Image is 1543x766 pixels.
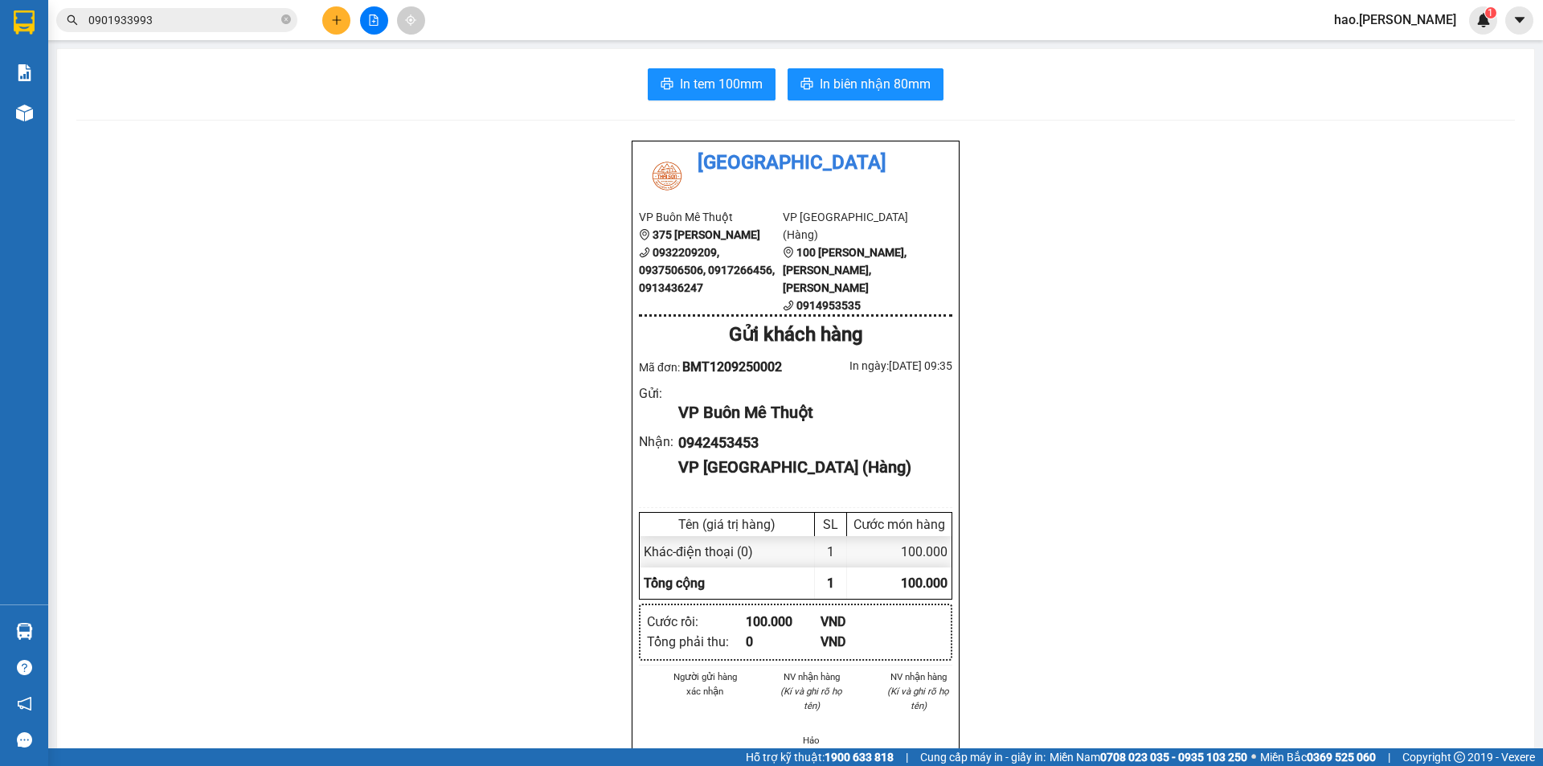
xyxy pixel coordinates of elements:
span: notification [17,696,32,711]
span: 1 [827,576,834,591]
div: 100.000 [746,612,821,632]
span: Miền Nam [1050,748,1247,766]
strong: 1900 633 818 [825,751,894,764]
div: VP [GEOGRAPHIC_DATA] (Hàng) [678,455,939,480]
div: Nhận : [639,432,678,452]
b: 0932209209, 0937506506, 0917266456, 0913436247 [639,246,775,294]
span: close-circle [281,14,291,24]
img: icon-new-feature [1476,13,1491,27]
span: Khác - điện thoại (0) [644,544,753,559]
li: [GEOGRAPHIC_DATA] [639,148,952,178]
li: Hảo [778,733,846,748]
button: plus [322,6,350,35]
span: printer [800,77,813,92]
button: file-add [360,6,388,35]
b: 375 [PERSON_NAME] [653,228,760,241]
button: aim [397,6,425,35]
input: Tìm tên, số ĐT hoặc mã đơn [88,11,278,29]
span: 100.000 [901,576,947,591]
span: | [906,748,908,766]
div: VP Buôn Mê Thuột [678,400,939,425]
span: question-circle [17,660,32,675]
span: In tem 100mm [680,74,763,94]
span: BMT1209250002 [682,359,782,375]
div: Cước rồi : [647,612,746,632]
span: environment [783,247,794,258]
span: | [1388,748,1390,766]
div: 0 [746,632,821,652]
strong: 0369 525 060 [1307,751,1376,764]
div: Mã đơn: [639,357,796,377]
div: Tên (giá trị hàng) [644,517,810,532]
span: Tổng cộng [644,576,705,591]
img: warehouse-icon [16,104,33,121]
span: plus [331,14,342,26]
div: VND [821,632,895,652]
li: VP Buôn Mê Thuột [639,208,783,226]
sup: 1 [1485,7,1496,18]
img: warehouse-icon [16,623,33,640]
span: aim [405,14,416,26]
div: Cước món hàng [851,517,947,532]
img: logo-vxr [14,10,35,35]
div: Gửi khách hàng [639,320,952,350]
span: environment [639,229,650,240]
div: 1 [815,536,847,567]
div: 100.000 [847,536,952,567]
li: NV nhận hàng [778,670,846,684]
li: NV nhận hàng [884,670,952,684]
button: caret-down [1505,6,1533,35]
b: 100 [PERSON_NAME], [PERSON_NAME], [PERSON_NAME] [783,246,907,294]
div: In ngày: [DATE] 09:35 [796,357,952,375]
span: printer [661,77,673,92]
span: Miền Bắc [1260,748,1376,766]
span: 1 [1488,7,1493,18]
i: (Kí và ghi rõ họ tên) [887,686,949,711]
span: close-circle [281,13,291,28]
strong: 0708 023 035 - 0935 103 250 [1100,751,1247,764]
span: Cung cấp máy in - giấy in: [920,748,1046,766]
span: file-add [368,14,379,26]
div: Tổng phải thu : [647,632,746,652]
span: ⚪️ [1251,754,1256,760]
span: phone [639,247,650,258]
div: VND [821,612,895,632]
b: 0914953535 [796,299,861,312]
img: logo.jpg [639,148,695,204]
div: Gửi : [639,383,678,403]
span: hao.[PERSON_NAME] [1321,10,1469,30]
span: message [17,732,32,748]
div: SL [819,517,842,532]
i: (Kí và ghi rõ họ tên) [780,686,842,711]
span: caret-down [1512,13,1527,27]
span: search [67,14,78,26]
img: solution-icon [16,64,33,81]
li: Người gửi hàng xác nhận [671,670,739,698]
span: Hỗ trợ kỹ thuật: [746,748,894,766]
li: VP [GEOGRAPHIC_DATA] (Hàng) [783,208,927,244]
button: printerIn biên nhận 80mm [788,68,943,100]
div: 0942453453 [678,432,939,454]
span: In biên nhận 80mm [820,74,931,94]
button: printerIn tem 100mm [648,68,776,100]
span: phone [783,300,794,311]
span: copyright [1454,752,1465,763]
